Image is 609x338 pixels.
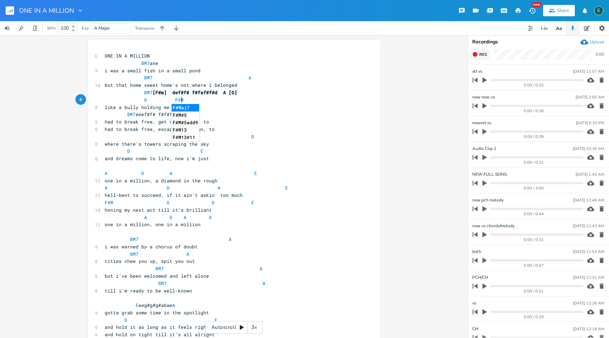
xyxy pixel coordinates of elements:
[144,214,147,221] span: A
[212,199,215,206] span: D
[105,177,217,184] span: one in a million, a diamond in the rough
[127,111,136,117] span: BM7
[251,133,254,140] span: D
[105,309,209,316] span: gotta grab some time in the spotlight
[485,212,583,216] div: 0:00 / 0:44
[205,321,263,334] div: Autoscroll
[167,199,170,206] span: G
[217,185,220,191] span: A
[170,170,172,176] span: A
[263,280,265,286] span: A
[172,111,199,119] li: F#M#5
[105,119,209,125] span: had to break free, get outta town, to
[105,53,150,59] span: ONE IN A MILLION
[141,60,150,66] span: BM7
[576,121,604,125] div: [DATE] 5:33 PM
[136,302,139,308] span: E
[472,223,515,229] span: new vs chords/melody
[573,198,604,202] div: [DATE] 12:46 AM
[105,60,158,66] span: a e
[105,199,113,206] span: F#M
[105,141,209,147] span: where there's towers scraping the sky
[596,52,604,56] div: 0:00
[260,265,263,272] span: A
[485,238,583,242] div: 0:00 / 0:31
[186,251,189,257] span: A
[105,221,201,228] span: one in a million, one in a million
[184,214,186,221] span: A
[215,317,217,323] span: E
[135,26,154,30] div: Transpose
[155,265,164,272] span: BM7
[532,2,541,7] div: New
[472,248,481,255] span: br/ch
[105,302,175,308] span: eeg#g#g#abae
[105,82,237,88] span: but that home sweet home's not where i belonged
[576,95,604,99] div: [DATE] 2:05 AM
[144,74,153,81] span: BM7
[285,185,288,191] span: E
[580,38,604,46] button: Upload
[472,145,496,152] span: Audio Clip 1
[248,74,251,81] span: A
[94,25,110,31] span: A Major
[485,315,583,319] div: 0:00 / 0:29
[130,251,139,257] span: BM7
[124,317,127,323] span: D
[254,170,257,176] span: E
[229,236,232,242] span: A
[573,147,604,151] div: [DATE] 10:30 AM
[469,49,490,60] button: Rec
[105,126,215,132] span: had to break free, escape that town, to
[485,289,583,293] div: 0:00 / 0:51
[485,161,583,164] div: 0:00 / 0:31
[472,40,605,44] div: Recordings
[170,214,172,221] span: D
[557,7,569,14] div: Share
[105,273,209,279] span: but i've been welcomed and left alone
[251,199,254,206] span: E
[105,207,212,213] span: honing my next act till it's brilliant
[573,276,604,279] div: [DATE] 12:31 AM
[105,324,209,330] span: and hold it as long as it feels right
[19,7,74,14] span: ONE IN A MILLION
[590,39,604,45] div: Upload
[472,68,482,75] span: alt vs
[573,70,604,73] div: [DATE] 11:57 AM
[201,148,203,154] span: E
[158,280,167,286] span: BM7
[543,5,575,16] button: Share
[47,26,55,30] div: BPM
[172,126,199,134] li: F#M13
[105,288,192,294] span: till i'm ready to be well-known
[172,104,199,111] li: F#Maj7
[82,26,89,30] div: Key
[167,185,170,191] span: D
[105,170,107,176] span: A
[594,6,603,15] div: edenmusic
[144,89,153,96] span: BM7
[172,302,175,308] span: A
[525,4,539,17] button: New
[105,243,198,250] span: i was warned by a chorus of doubt
[472,300,476,307] span: vs
[485,83,583,87] div: 0:00 / 0:33
[130,236,139,242] span: BM7
[485,135,583,139] div: 0:00 / 0:28
[175,97,184,103] span: F#M
[573,224,604,228] div: [DATE] 12:43 AM
[576,173,604,176] div: [DATE] 1:45 AM
[153,60,155,66] span: A
[172,134,199,141] li: F#M13#11
[485,109,583,113] div: 0:00 / 0:36
[472,326,478,332] span: CH
[105,331,215,338] span: and hold on tight till it's all alright
[479,52,487,57] span: Rec
[144,97,147,103] span: G
[105,192,243,198] span: hell-bent to succeed, if it ain't askin' too much
[573,250,604,254] div: [DATE] 12:52 AM
[248,321,260,334] div: 3x
[105,104,184,110] span: like a bully holding me down
[472,94,495,101] span: new new vs
[105,155,209,162] span: and dreams come to life, now i'm just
